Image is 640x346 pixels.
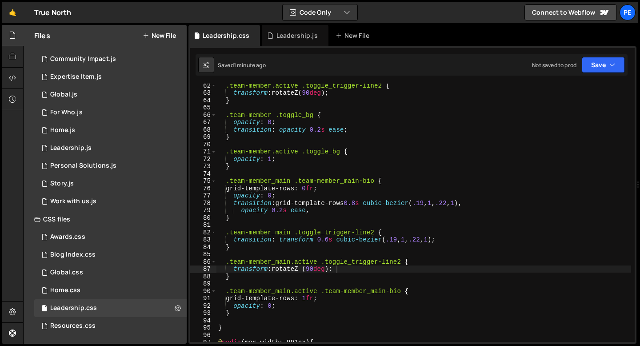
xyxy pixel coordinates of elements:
div: 82 [190,229,216,237]
div: Global.css [50,269,83,277]
div: 15265/41190.js [34,157,187,175]
div: 15265/41431.js [34,139,187,157]
div: Story.js [50,180,74,188]
div: 15265/43572.css [34,317,187,335]
div: 77 [190,192,216,200]
div: 76 [190,185,216,193]
div: 67 [190,119,216,126]
div: 93 [190,310,216,317]
div: 15265/41432.css [34,299,187,317]
div: 94 [190,317,216,325]
div: 87 [190,266,216,273]
div: 83 [190,236,216,244]
div: 92 [190,302,216,310]
div: 74 [190,170,216,178]
div: CSS files [24,210,187,228]
div: 80 [190,214,216,222]
div: 88 [190,273,216,281]
div: 64 [190,97,216,105]
div: 78 [190,200,216,207]
div: 66 [190,112,216,119]
div: Home.css [50,286,80,294]
div: 15265/41217.css [34,246,187,264]
div: Leadership.css [203,31,249,40]
div: Community Impact.js [50,55,116,63]
h2: Files [34,31,50,40]
div: Not saved to prod [532,61,576,69]
div: 15265/40177.css [34,282,187,299]
div: Blog Index.css [50,251,96,259]
div: 91 [190,295,216,302]
div: 15265/40084.js [34,86,187,104]
div: Expertise Item.js [50,73,102,81]
div: Awards.css [50,233,85,241]
div: New File [336,31,373,40]
div: 15265/40950.js [34,104,187,121]
div: 86 [190,258,216,266]
div: 15265/41878.js [34,193,187,210]
div: 84 [190,244,216,251]
div: Leadership.js [276,31,318,40]
div: For Who.js [50,109,83,117]
div: 69 [190,133,216,141]
button: Save [582,57,625,73]
div: 62 [190,82,216,90]
div: 72 [190,156,216,163]
div: 15265/41843.js [34,50,187,68]
div: 70 [190,141,216,149]
div: 95 [190,324,216,332]
button: New File [143,32,176,39]
button: Code Only [283,4,357,20]
div: 1 minute ago [234,61,266,69]
div: 15265/41470.js [34,175,187,193]
div: Global.js [50,91,77,99]
div: 96 [190,332,216,339]
a: 🤙 [2,2,24,23]
div: 65 [190,104,216,112]
div: 75 [190,177,216,185]
a: Connect to Webflow [524,4,617,20]
div: 15265/40175.js [34,121,187,139]
div: Saved [218,61,266,69]
div: 68 [190,126,216,134]
div: 89 [190,280,216,288]
div: Personal Solutions.js [50,162,116,170]
div: Home.js [50,126,75,134]
div: 15265/42962.css [34,228,187,246]
div: 15265/41621.js [34,68,187,86]
div: 85 [190,251,216,258]
div: Leadership.js [50,144,92,152]
div: Resources.css [50,322,96,330]
a: Pe [620,4,636,20]
div: Work with us.js [50,197,96,205]
div: True North [34,7,72,18]
div: 81 [190,221,216,229]
div: 79 [190,207,216,214]
div: 73 [190,163,216,170]
div: Leadership.css [50,304,97,312]
div: 63 [190,89,216,97]
div: 90 [190,288,216,295]
div: 15265/40085.css [34,264,187,282]
div: 71 [190,148,216,156]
